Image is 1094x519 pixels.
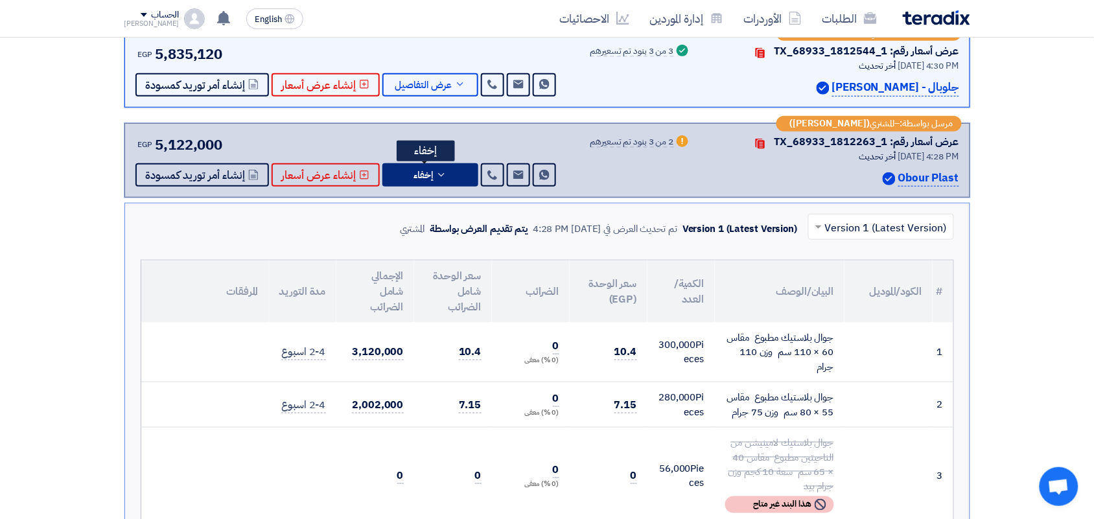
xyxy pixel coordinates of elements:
b: ([PERSON_NAME]) [790,119,870,128]
span: 300,000 [658,338,695,352]
button: إنشاء عرض أسعار [272,163,380,187]
p: جلوبال - [PERSON_NAME] [832,79,959,97]
span: 5,122,000 [155,134,222,156]
div: يتم تقديم العرض بواسطة [430,222,528,236]
div: [PERSON_NAME] [124,20,180,27]
button: إنشاء أمر توريد كمسودة [135,73,269,97]
a: الأوردرات [734,3,812,34]
th: الكود/الموديل [844,260,933,323]
div: – [776,116,962,132]
th: الضرائب [492,260,570,323]
div: تم تحديث العرض في [DATE] 4:28 PM [533,222,677,236]
div: المشتري [400,222,425,236]
td: 1 [933,323,953,382]
div: عرض أسعار رقم: TX_68933_1812263_1 [774,134,959,150]
span: 10.4 [614,344,637,360]
button: English [246,8,303,29]
div: (0 %) معفى [502,479,559,490]
th: سعر الوحدة شامل الضرائب [414,260,492,323]
span: مرسل بواسطة: [900,119,953,128]
span: 10.4 [459,344,482,360]
span: English [255,15,282,24]
span: [DATE] 4:28 PM [898,150,959,163]
div: (0 %) معفى [502,355,559,366]
span: هذا البند غير متاح [754,500,812,509]
th: المرفقات [141,260,269,323]
span: 5,835,120 [155,43,222,65]
th: الكمية/العدد [647,260,715,323]
span: 0 [553,391,559,407]
span: 0 [553,462,559,478]
span: 2-4 اسبوع [281,344,325,360]
span: إنشاء عرض أسعار [282,170,356,180]
td: Pieces [647,323,715,382]
button: إنشاء عرض أسعار [272,73,380,97]
button: إخفاء [382,163,478,187]
img: Verified Account [817,82,830,95]
span: 2,002,000 [352,397,403,413]
a: الاحصائيات [550,3,640,34]
p: Obour Plast [898,170,959,187]
span: المشتري [870,119,895,128]
div: (0 %) معفى [502,408,559,419]
th: # [933,260,953,323]
span: 0 [397,468,404,484]
span: المشتري [870,29,895,38]
th: البيان/الوصف [715,260,844,323]
img: Teradix logo [903,10,970,25]
div: جوال بلاستيك مطبوع مقاس 60 × 110 سم وزن 110 جرام [725,330,834,375]
span: إخفاء [414,170,434,180]
span: 7.15 [614,397,637,413]
div: 2 من 3 بنود تم تسعيرهم [590,137,674,148]
span: إنشاء عرض أسعار [282,80,356,90]
span: 0 [631,468,637,484]
img: Verified Account [883,172,896,185]
div: Open chat [1040,467,1078,506]
span: 3,120,000 [352,344,403,360]
div: إخفاء [397,141,455,161]
td: 2 [933,382,953,428]
span: أخر تحديث [859,59,896,73]
span: 56,000 [659,461,690,476]
span: EGP [138,139,153,150]
span: [DATE] 4:30 PM [898,59,959,73]
th: مدة التوريد [269,260,336,323]
span: 2-4 اسبوع [281,397,325,413]
button: إنشاء أمر توريد كمسودة [135,163,269,187]
span: إنشاء أمر توريد كمسودة [146,80,246,90]
img: profile_test.png [184,8,205,29]
span: أخر تحديث [859,150,896,163]
button: عرض التفاصيل [382,73,478,97]
th: الإجمالي شامل الضرائب [336,260,414,323]
div: جوال بلاستيك لامينيشن من الناحيتين مطبوع مقاس 40 × 65 سم سعة 10 كجم وزن جرام بيد [725,435,834,494]
div: الحساب [151,10,179,21]
a: الطلبات [812,3,887,34]
div: Version 1 (Latest Version) [682,222,797,236]
span: 280,000 [658,390,695,404]
span: مرسل بواسطة: [900,29,953,38]
span: إنشاء أمر توريد كمسودة [146,170,246,180]
span: عرض التفاصيل [395,80,452,90]
th: سعر الوحدة (EGP) [570,260,647,323]
span: EGP [138,49,153,60]
div: عرض أسعار رقم: TX_68933_1812544_1 [774,43,959,59]
b: ([PERSON_NAME]) [790,29,870,38]
div: 3 من 3 بنود تم تسعيرهم [590,47,674,57]
td: Pieces [647,382,715,428]
div: جوال بلاستيك مطبوع مقاس 55 × 80 سم وزن 75 جرام [725,390,834,419]
span: 7.15 [459,397,482,413]
span: 0 [475,468,482,484]
a: إدارة الموردين [640,3,734,34]
span: 0 [553,338,559,354]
